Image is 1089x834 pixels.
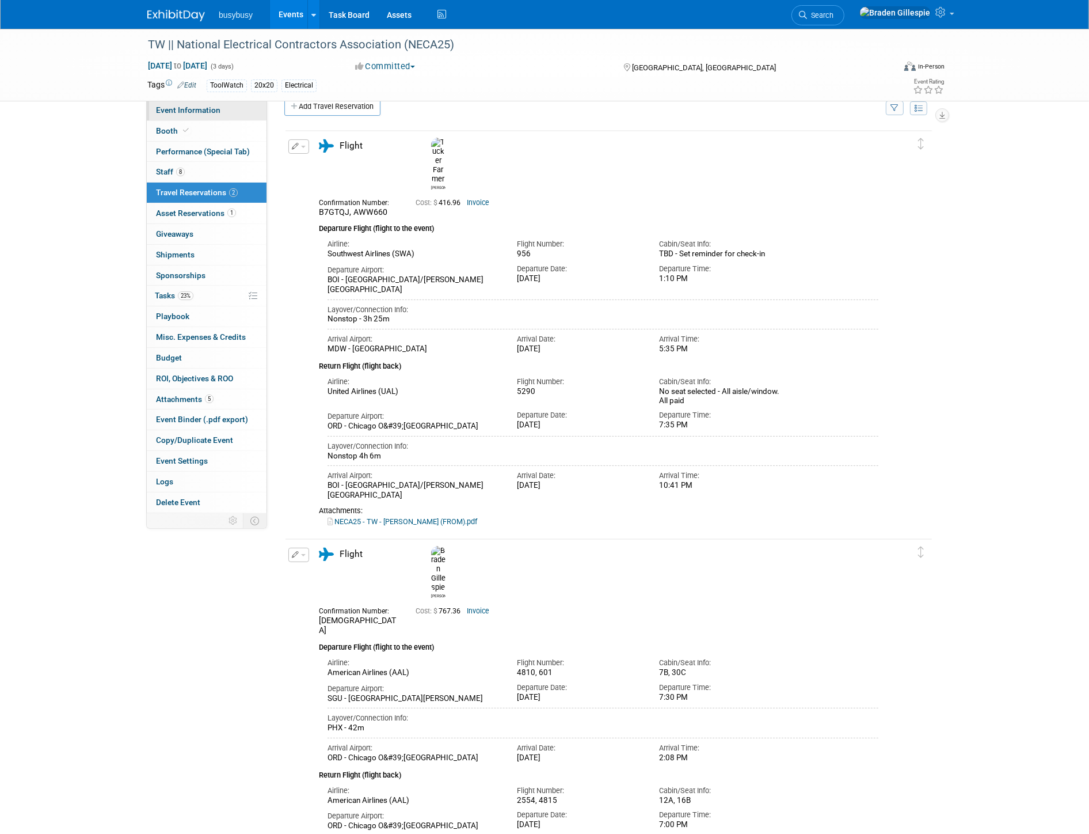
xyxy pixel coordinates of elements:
[659,743,784,753] div: Arrival Time:
[517,693,642,703] div: [DATE]
[156,477,173,486] span: Logs
[517,683,642,693] div: Departure Date:
[517,334,642,344] div: Arrival Date:
[156,188,238,197] span: Travel Reservations
[467,199,489,207] a: Invoice
[328,694,500,704] div: SGU - [GEOGRAPHIC_DATA][PERSON_NAME]
[156,167,185,176] span: Staff
[178,291,193,300] span: 23%
[210,63,234,70] span: (3 days)
[147,162,266,182] a: Staff8
[467,607,489,615] a: Invoice
[147,286,266,306] a: Tasks23%
[659,810,784,820] div: Departure Time:
[328,753,500,763] div: ORD - Chicago O&#39;[GEOGRAPHIC_DATA]
[328,422,500,431] div: ORD - Chicago O&#39;[GEOGRAPHIC_DATA]
[416,607,465,615] span: 767.36
[205,395,214,403] span: 5
[147,266,266,286] a: Sponsorships
[416,199,465,207] span: 416.96
[517,481,642,491] div: [DATE]
[251,79,277,92] div: 20x20
[517,820,642,830] div: [DATE]
[659,387,784,405] div: No seat selected - All aisle/window. All paid
[659,471,784,481] div: Arrival Time:
[328,796,500,806] div: American Airlines (AAL)
[517,344,642,354] div: [DATE]
[243,513,267,528] td: Toggle Event Tabs
[156,105,220,115] span: Event Information
[517,274,642,284] div: [DATE]
[319,548,334,561] i: Flight
[659,786,784,796] div: Cabin/Seat Info:
[917,62,945,71] div: In-Person
[328,314,878,324] div: Nonstop - 3h 25m
[659,249,784,259] div: TBD - Set reminder for check-in
[918,547,924,558] i: Click and drag to move item
[659,658,784,668] div: Cabin/Seat Info:
[319,616,396,635] span: [DEMOGRAPHIC_DATA]
[328,517,477,526] a: NECA25 - TW - [PERSON_NAME] (FROM).pdf
[319,506,878,515] div: Attachments:
[319,604,398,616] div: Confirmation Number:
[156,498,200,507] span: Delete Event
[156,250,195,259] span: Shipments
[176,168,185,176] span: 8
[156,147,250,156] span: Performance (Special Tab)
[147,142,266,162] a: Performance (Special Tab)
[147,472,266,492] a: Logs
[147,60,208,71] span: [DATE] [DATE]
[328,265,500,275] div: Departure Airport:
[517,264,642,274] div: Departure Date:
[183,127,189,134] i: Booth reservation complete
[147,224,266,244] a: Giveaways
[223,513,243,528] td: Personalize Event Tab Strip
[328,481,500,501] div: BOI - [GEOGRAPHIC_DATA]/[PERSON_NAME][GEOGRAPHIC_DATA]
[517,668,642,678] div: 4810, 601
[659,420,784,430] div: 7:35 PM
[156,395,214,404] span: Attachments
[147,389,266,410] a: Attachments5
[416,199,439,207] span: Cost: $
[147,10,205,21] img: ExhibitDay
[517,239,642,249] div: Flight Number:
[229,188,238,197] span: 2
[791,5,844,25] a: Search
[431,184,445,190] div: Tucker Farmer
[147,121,266,141] a: Booth
[156,229,193,238] span: Giveaways
[147,79,196,92] td: Tags
[156,271,205,280] span: Sponsorships
[328,786,500,796] div: Airline:
[156,208,236,218] span: Asset Reservations
[328,249,500,259] div: Southwest Airlines (SWA)
[147,100,266,120] a: Event Information
[147,410,266,430] a: Event Binder (.pdf export)
[328,668,500,678] div: American Airlines (AAL)
[328,377,500,387] div: Airline:
[904,62,916,71] img: Format-Inperson.png
[659,410,784,420] div: Departure Time:
[156,415,248,424] span: Event Binder (.pdf export)
[328,239,500,249] div: Airline:
[319,139,334,153] i: Flight
[891,105,899,112] i: Filter by Traveler
[147,430,266,450] a: Copy/Duplicate Event
[913,79,944,85] div: Event Rating
[328,344,500,354] div: MDW - [GEOGRAPHIC_DATA]
[155,291,193,300] span: Tasks
[147,369,266,389] a: ROI, Objectives & ROO
[319,195,398,207] div: Confirmation Number:
[659,344,784,354] div: 5:35 PM
[328,821,500,831] div: ORD - Chicago O&#39;[GEOGRAPHIC_DATA]
[517,377,642,387] div: Flight Number:
[517,658,642,668] div: Flight Number:
[659,796,784,805] div: 12A, 16B
[156,332,246,342] span: Misc. Expenses & Credits
[147,492,266,513] a: Delete Event
[659,693,784,703] div: 7:30 PM
[517,420,642,430] div: [DATE]
[328,658,500,668] div: Airline:
[517,410,642,420] div: Departure Date:
[147,327,266,347] a: Misc. Expenses & Credits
